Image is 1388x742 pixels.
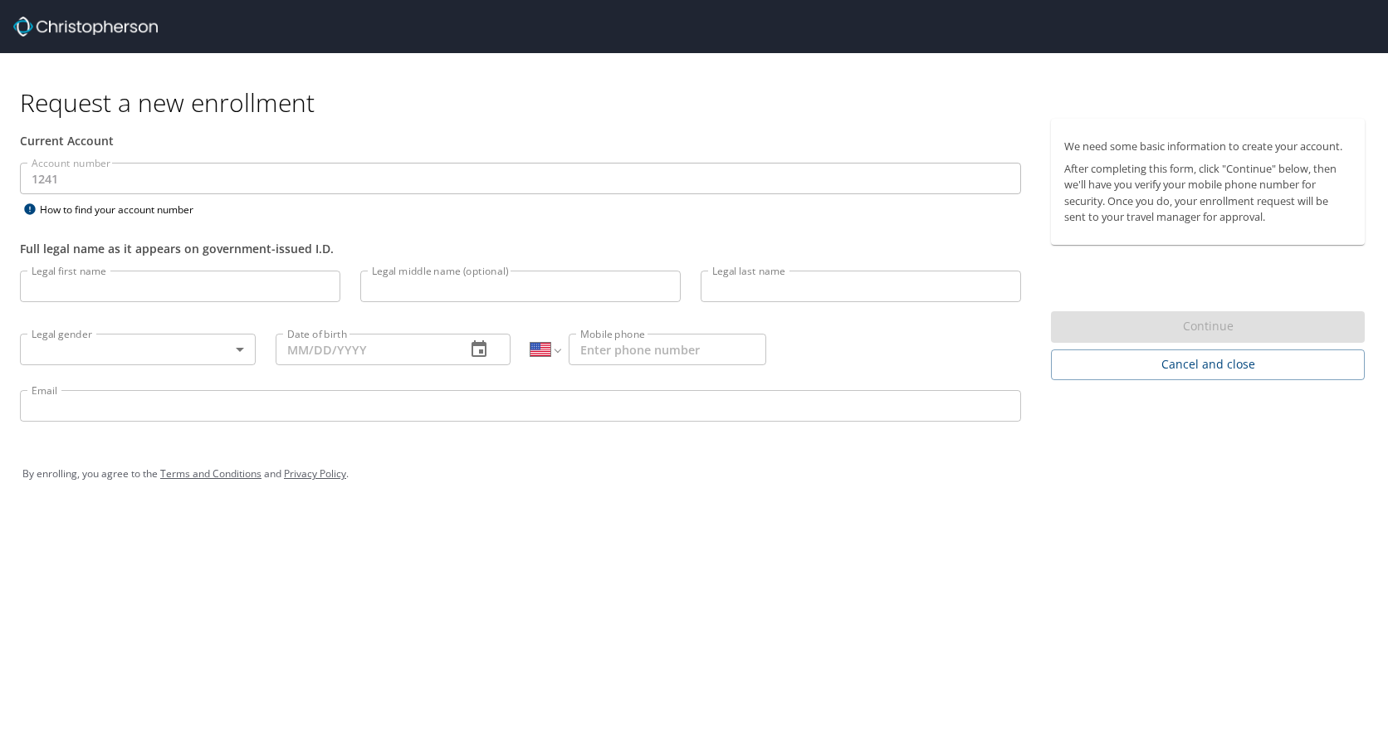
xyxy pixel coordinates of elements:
div: How to find your account number [20,199,227,220]
div: By enrolling, you agree to the and . [22,453,1366,495]
input: MM/DD/YYYY [276,334,453,365]
div: Full legal name as it appears on government-issued I.D. [20,240,1021,257]
div: ​ [20,334,256,365]
input: Enter phone number [569,334,766,365]
p: We need some basic information to create your account. [1064,139,1351,154]
img: cbt logo [13,17,158,37]
a: Terms and Conditions [160,466,261,481]
h1: Request a new enrollment [20,86,1378,119]
button: Cancel and close [1051,349,1365,380]
a: Privacy Policy [284,466,346,481]
p: After completing this form, click "Continue" below, then we'll have you verify your mobile phone ... [1064,161,1351,225]
span: Cancel and close [1064,354,1351,375]
div: Current Account [20,132,1021,149]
